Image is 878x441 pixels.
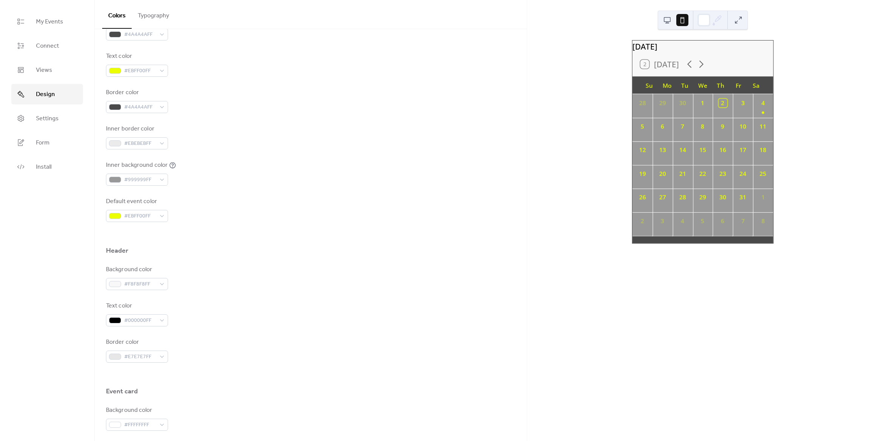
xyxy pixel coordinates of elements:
[106,338,167,347] div: Border color
[738,217,747,225] div: 7
[729,76,747,94] div: Fr
[36,66,52,75] span: Views
[36,90,55,99] span: Design
[124,139,156,148] span: #EBEBEBFF
[632,40,773,52] div: [DATE]
[678,193,687,202] div: 28
[658,146,667,155] div: 13
[678,217,687,225] div: 4
[36,17,63,26] span: My Events
[638,146,646,155] div: 12
[711,76,729,94] div: Th
[698,146,707,155] div: 15
[758,99,767,107] div: 4
[124,352,156,362] span: #E7E7E7FF
[36,163,51,172] span: Install
[124,316,156,325] span: #000000FF
[658,122,667,131] div: 6
[678,169,687,178] div: 21
[638,193,646,202] div: 26
[718,169,727,178] div: 23
[718,99,727,107] div: 2
[11,132,83,153] a: Form
[718,193,727,202] div: 30
[658,169,667,178] div: 20
[106,124,167,134] div: Inner border color
[106,387,138,396] div: Event card
[638,169,646,178] div: 19
[658,76,676,94] div: Mo
[718,146,727,155] div: 16
[678,99,687,107] div: 30
[106,52,167,61] div: Text color
[658,217,667,225] div: 3
[738,169,747,178] div: 24
[758,122,767,131] div: 11
[698,122,707,131] div: 8
[106,406,167,415] div: Background color
[718,217,727,225] div: 6
[758,169,767,178] div: 25
[11,36,83,56] a: Connect
[678,146,687,155] div: 14
[11,157,83,177] a: Install
[124,67,156,76] span: #EBFF00FF
[36,42,59,51] span: Connect
[698,99,707,107] div: 1
[124,280,156,289] span: #F8F8F8FF
[658,193,667,202] div: 27
[738,122,747,131] div: 10
[124,421,156,430] span: #FFFFFFFF
[758,146,767,155] div: 18
[36,114,59,123] span: Settings
[124,103,156,112] span: #4A4A4AFF
[11,108,83,129] a: Settings
[106,246,129,255] div: Header
[106,88,167,97] div: Border color
[694,76,711,94] div: We
[106,265,167,274] div: Background color
[638,122,646,131] div: 5
[758,193,767,202] div: 1
[36,138,50,148] span: Form
[11,60,83,80] a: Views
[124,212,156,221] span: #EBFF00FF
[11,11,83,32] a: My Events
[738,193,747,202] div: 31
[106,197,167,206] div: Default event color
[676,76,694,94] div: Tu
[738,99,747,107] div: 3
[106,301,167,311] div: Text color
[718,122,727,131] div: 9
[758,217,767,225] div: 8
[747,76,765,94] div: Sa
[11,84,83,104] a: Design
[638,99,646,107] div: 28
[106,161,168,170] div: Inner background color
[738,146,747,155] div: 17
[698,217,707,225] div: 5
[658,99,667,107] div: 29
[640,76,658,94] div: Su
[698,193,707,202] div: 29
[124,30,156,39] span: #4A4A4AFF
[638,217,646,225] div: 2
[698,169,707,178] div: 22
[678,122,687,131] div: 7
[124,175,156,185] span: #999999FF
